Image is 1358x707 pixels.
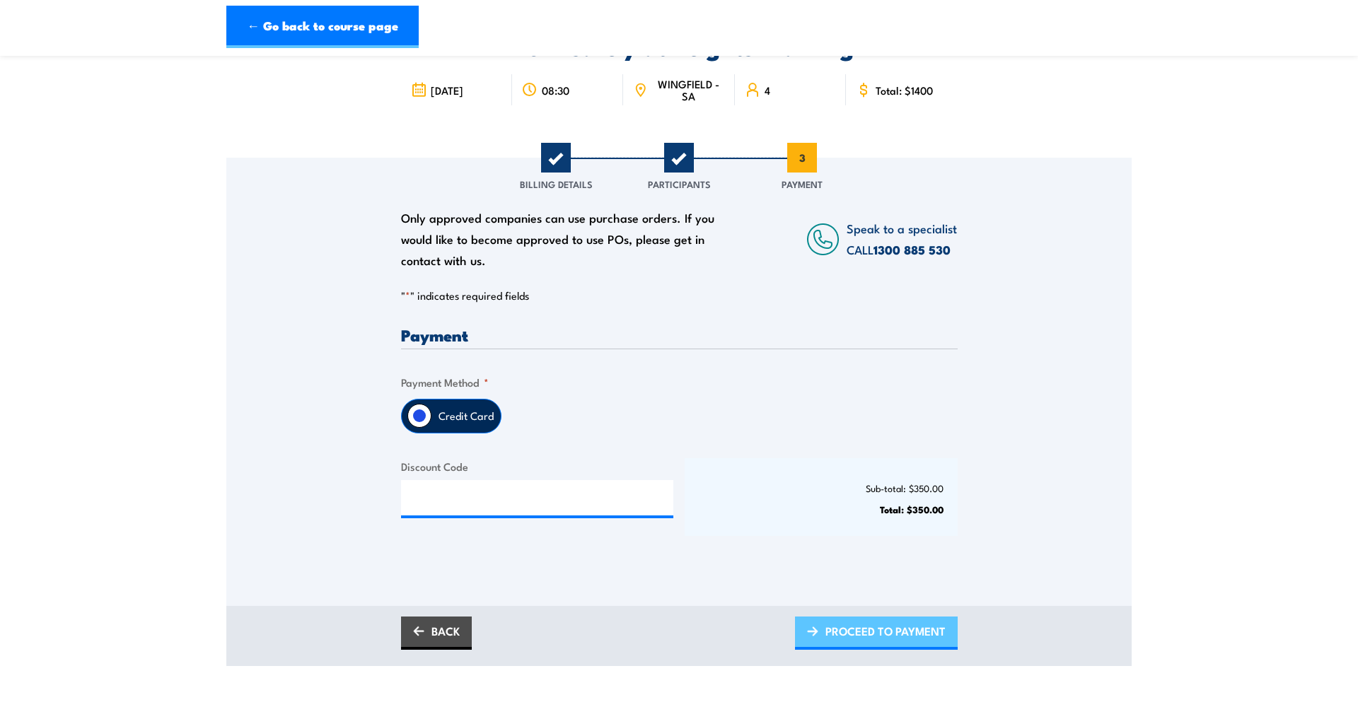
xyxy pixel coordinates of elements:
h2: Work safely at heights Training [401,36,958,56]
span: Participants [648,177,711,191]
span: 08:30 [542,84,569,96]
span: PROCEED TO PAYMENT [825,612,946,650]
span: [DATE] [431,84,463,96]
span: Payment [782,177,823,191]
p: " " indicates required fields [401,288,958,303]
span: 1 [541,143,571,173]
label: Discount Code [401,458,674,474]
span: 4 [765,84,770,96]
span: 3 [787,143,817,173]
span: Billing Details [520,177,593,191]
a: BACK [401,617,472,650]
span: WINGFIELD - SA [652,78,725,102]
label: Credit Card [431,399,501,433]
a: 1300 885 530 [874,240,951,259]
h3: Payment [401,327,958,343]
strong: Total: $350.00 [880,502,944,516]
legend: Payment Method [401,374,489,390]
span: 2 [664,143,694,173]
span: Speak to a specialist CALL [847,219,957,258]
div: Only approved companies can use purchase orders. If you would like to become approved to use POs,... [401,207,722,271]
span: Total: $1400 [876,84,933,96]
p: Sub-total: $350.00 [699,483,944,493]
a: PROCEED TO PAYMENT [795,617,958,650]
a: ← Go back to course page [226,6,419,48]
